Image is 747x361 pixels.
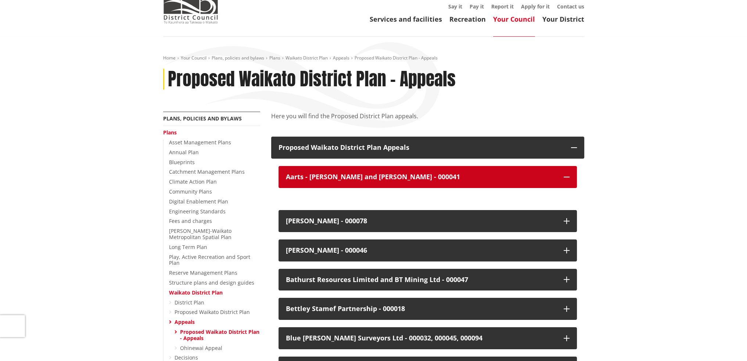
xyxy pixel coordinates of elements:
[542,15,584,24] a: Your District
[279,298,577,320] button: Bettley Stamef Partnership - 000018
[286,335,556,342] div: Blue [PERSON_NAME] Surveyors Ltd - 000032, 000045, 000094
[169,188,212,195] a: Community Plans
[163,115,242,122] a: Plans, policies and bylaws
[470,3,484,10] a: Pay it
[271,137,584,159] button: Proposed Waikato District Plan Appeals
[279,239,577,261] button: [PERSON_NAME] - 000046
[285,55,328,61] a: Waikato District Plan
[163,55,584,61] nav: breadcrumb
[279,269,577,291] button: Bathurst Resources Limited and BT Mining Ltd - 000047
[169,168,245,175] a: Catchment Management Plans
[169,227,231,241] a: [PERSON_NAME]-Waikato Metropolitan Spatial Plan
[557,3,584,10] a: Contact us
[163,55,176,61] a: Home
[333,55,349,61] a: Appeals
[169,279,254,286] a: Structure plans and design guides
[175,354,198,361] a: Decisions
[169,198,228,205] a: Digital Enablement Plan
[448,3,462,10] a: Say it
[169,253,250,267] a: Play, Active Recreation and Sport Plan
[169,139,231,146] a: Asset Management Plans
[286,305,556,313] div: Bettley Stamef Partnership - 000018
[279,327,577,349] button: Blue [PERSON_NAME] Surveyors Ltd - 000032, 000045, 000094
[175,299,204,306] a: District Plan
[370,15,442,24] a: Services and facilities
[181,55,206,61] a: Your Council
[169,289,223,296] a: Waikato District Plan
[286,247,556,254] div: [PERSON_NAME] - 000046
[169,208,226,215] a: Engineering Standards
[175,308,250,315] a: Proposed Waikato District Plan
[286,217,556,225] div: [PERSON_NAME] - 000078
[271,112,584,129] p: Here you will find the Proposed District Plan appeals.
[286,276,556,284] div: Bathurst Resources Limited and BT Mining Ltd - 000047
[279,166,577,188] button: Aarts - [PERSON_NAME] and [PERSON_NAME] - 000041
[521,3,550,10] a: Apply for it
[169,217,212,224] a: Fees and charges
[169,243,207,250] a: Long Term Plan
[163,129,177,136] a: Plans
[491,3,514,10] a: Report it
[279,144,564,151] p: Proposed Waikato District Plan Appeals
[180,344,222,351] a: Ohinewai Appeal
[279,210,577,232] button: [PERSON_NAME] - 000078
[169,269,237,276] a: Reserve Management Plans
[449,15,486,24] a: Recreation
[493,15,535,24] a: Your Council
[355,55,438,61] span: Proposed Waikato District Plan - Appeals
[180,328,259,342] a: Proposed Waikato District Plan - Appeals
[169,178,217,185] a: Climate Action Plan
[169,149,199,156] a: Annual Plan
[286,173,556,181] div: Aarts - [PERSON_NAME] and [PERSON_NAME] - 000041
[168,69,456,90] h1: Proposed Waikato District Plan - Appeals
[212,55,264,61] a: Plans, policies and bylaws
[175,318,195,325] a: Appeals
[169,159,195,166] a: Blueprints
[269,55,280,61] a: Plans
[713,330,740,357] iframe: Messenger Launcher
